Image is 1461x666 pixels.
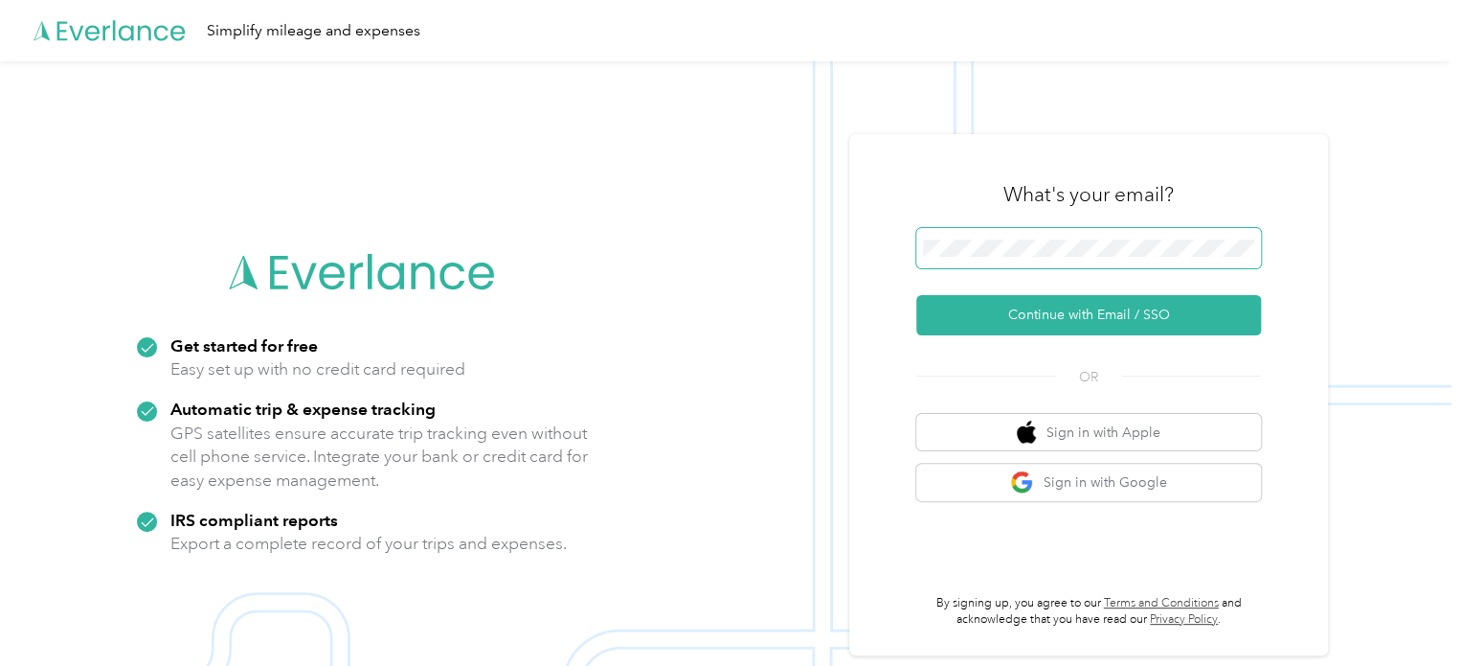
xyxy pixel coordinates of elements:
[916,295,1261,335] button: Continue with Email / SSO
[1003,181,1174,208] h3: What's your email?
[916,464,1261,501] button: google logoSign in with Google
[1150,612,1218,627] a: Privacy Policy
[170,422,589,493] p: GPS satellites ensure accurate trip tracking even without cell phone service. Integrate your bank...
[170,357,465,381] p: Easy set up with no credit card required
[170,510,338,530] strong: IRS compliant reports
[1017,421,1036,445] img: apple logo
[1055,367,1122,387] span: OR
[170,532,567,556] p: Export a complete record of your trips and expenses.
[207,19,420,43] div: Simplify mileage and expenses
[170,335,318,356] strong: Get started for free
[1010,471,1034,494] img: google logo
[916,595,1261,629] p: By signing up, you agree to our and acknowledge that you have read our .
[1104,596,1219,610] a: Terms and Conditions
[170,399,436,419] strong: Automatic trip & expense tracking
[916,414,1261,451] button: apple logoSign in with Apple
